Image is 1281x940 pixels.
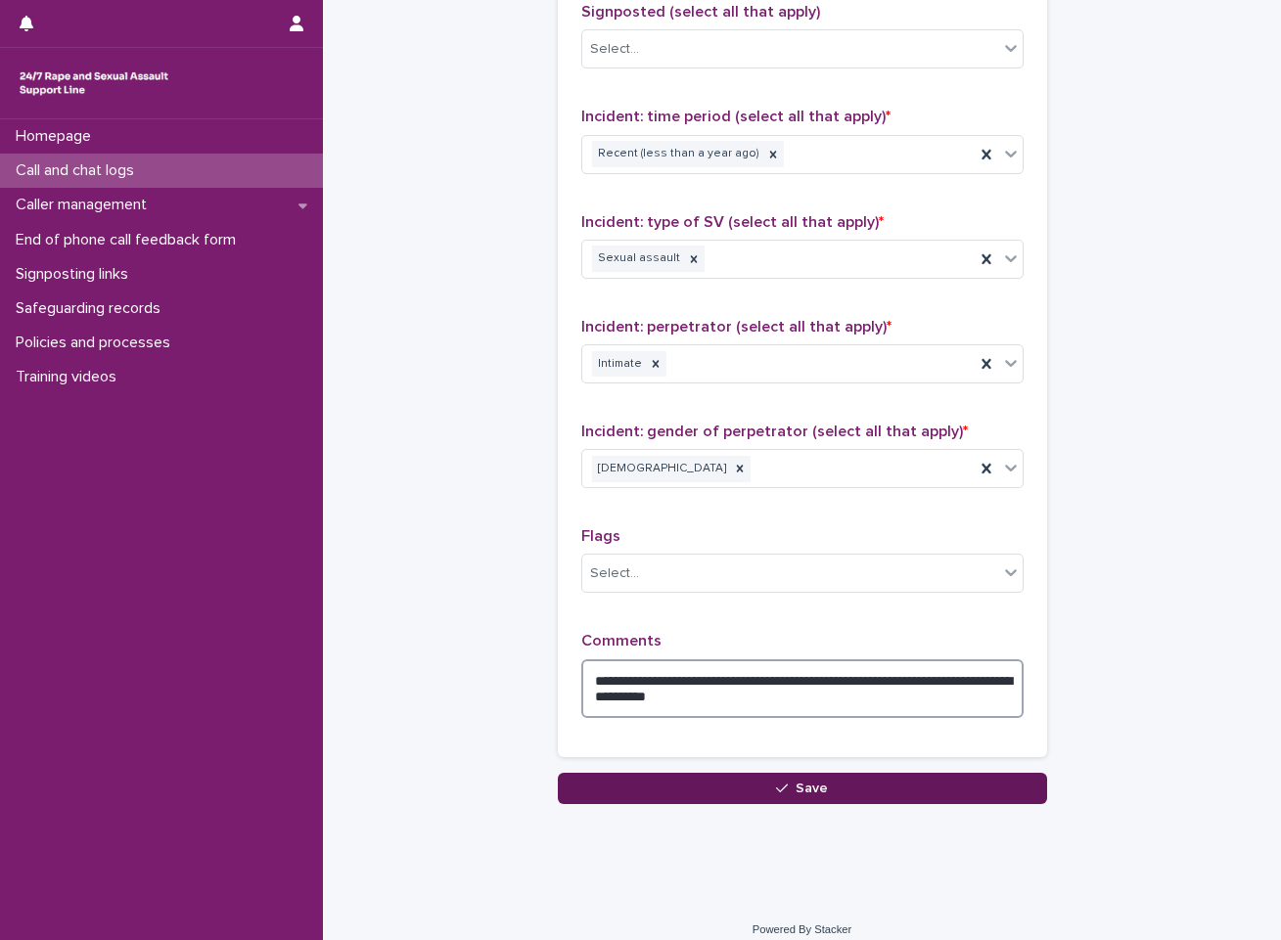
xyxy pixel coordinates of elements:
[16,64,172,103] img: rhQMoQhaT3yELyF149Cw
[590,563,639,584] div: Select...
[8,127,107,146] p: Homepage
[592,246,683,272] div: Sexual assault
[581,4,820,20] span: Signposted (select all that apply)
[8,334,186,352] p: Policies and processes
[581,319,892,335] span: Incident: perpetrator (select all that apply)
[581,528,620,544] span: Flags
[581,214,884,230] span: Incident: type of SV (select all that apply)
[592,141,762,167] div: Recent (less than a year ago)
[8,231,252,249] p: End of phone call feedback form
[581,424,968,439] span: Incident: gender of perpetrator (select all that apply)
[581,109,891,124] span: Incident: time period (select all that apply)
[581,633,662,649] span: Comments
[8,299,176,318] p: Safeguarding records
[8,368,132,386] p: Training videos
[558,773,1047,804] button: Save
[592,351,645,378] div: Intimate
[796,782,828,795] span: Save
[590,39,639,60] div: Select...
[753,923,851,935] a: Powered By Stacker
[8,196,162,214] p: Caller management
[592,456,729,482] div: [DEMOGRAPHIC_DATA]
[8,161,150,180] p: Call and chat logs
[8,265,144,284] p: Signposting links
